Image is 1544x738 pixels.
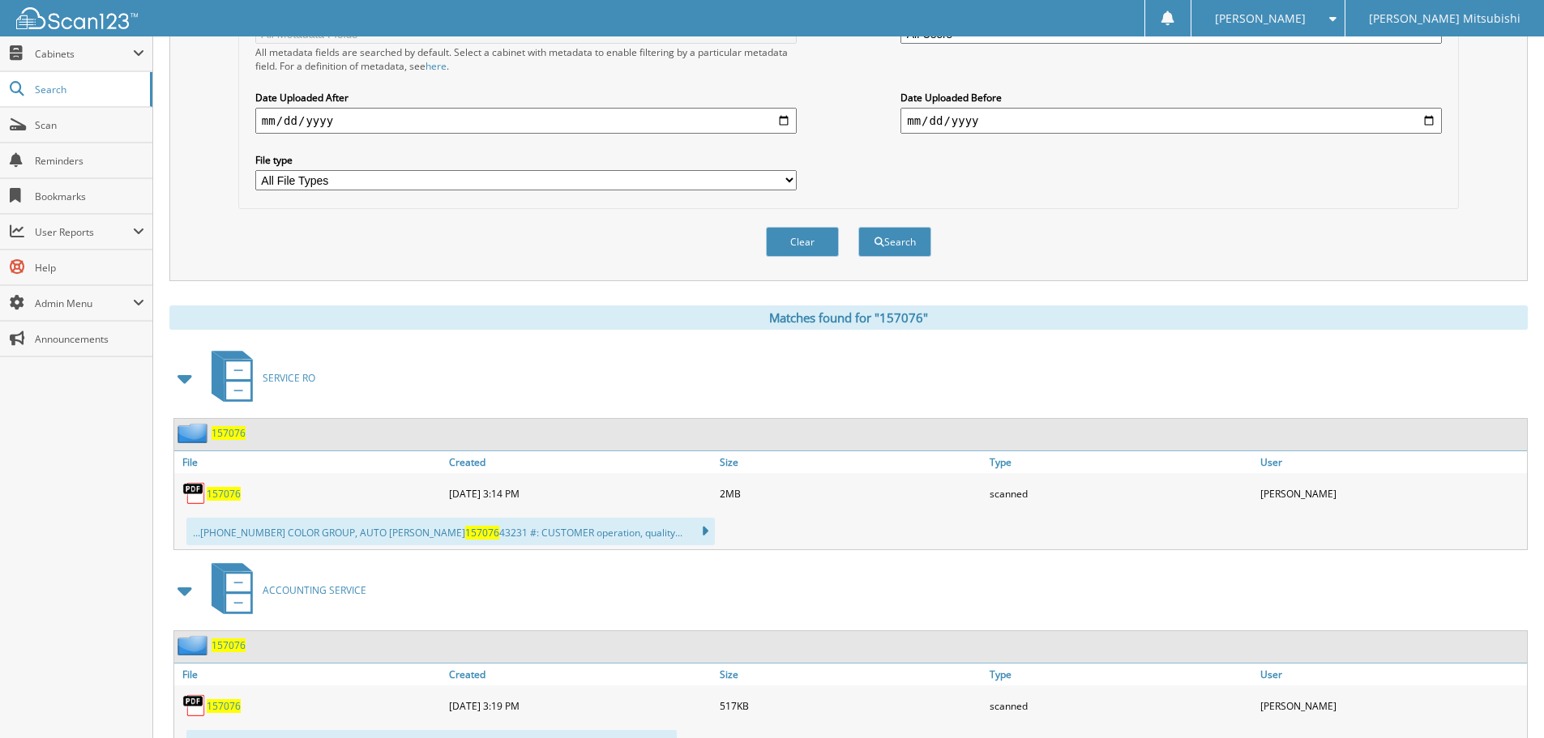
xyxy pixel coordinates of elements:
[716,477,986,510] div: 2MB
[35,190,144,203] span: Bookmarks
[16,7,138,29] img: scan123-logo-white.svg
[445,477,716,510] div: [DATE] 3:14 PM
[426,59,447,73] a: here
[35,47,133,61] span: Cabinets
[858,227,931,257] button: Search
[986,451,1256,473] a: Type
[255,108,797,134] input: start
[182,693,207,718] img: PDF.png
[900,108,1442,134] input: end
[35,118,144,132] span: Scan
[35,225,133,239] span: User Reports
[177,635,212,655] img: folder2.png
[263,583,366,597] span: ACCOUNTING SERVICE
[1215,14,1306,23] span: [PERSON_NAME]
[1369,14,1520,23] span: [PERSON_NAME] Mitsubishi
[207,699,241,713] a: 157076
[986,477,1256,510] div: scanned
[212,426,246,440] a: 157076
[186,518,715,545] div: ...[PHONE_NUMBER] COLOR GROUP, AUTO [PERSON_NAME] 43231 #: CUSTOMER operation, quality...
[169,305,1528,330] div: Matches found for "157076"
[202,346,315,410] a: SERVICE RO
[445,451,716,473] a: Created
[177,423,212,443] img: folder2.png
[174,663,445,685] a: File
[35,154,144,168] span: Reminders
[35,332,144,346] span: Announcements
[255,91,797,105] label: Date Uploaded After
[716,663,986,685] a: Size
[35,296,133,310] span: Admin Menu
[986,663,1256,685] a: Type
[900,91,1442,105] label: Date Uploaded Before
[1463,660,1544,738] iframe: Chat Widget
[1256,477,1527,510] div: [PERSON_NAME]
[445,663,716,685] a: Created
[255,153,797,167] label: File type
[716,689,986,722] div: 517KB
[174,451,445,473] a: File
[255,45,797,73] div: All metadata fields are searched by default. Select a cabinet with metadata to enable filtering b...
[35,83,142,96] span: Search
[182,481,207,506] img: PDF.png
[1256,663,1527,685] a: User
[207,487,241,501] a: 157076
[1256,451,1527,473] a: User
[1256,689,1527,722] div: [PERSON_NAME]
[465,526,499,540] span: 157076
[212,638,246,652] a: 157076
[716,451,986,473] a: Size
[766,227,839,257] button: Clear
[445,689,716,722] div: [DATE] 3:19 PM
[35,261,144,275] span: Help
[986,689,1256,722] div: scanned
[202,558,366,622] a: ACCOUNTING SERVICE
[263,371,315,385] span: SERVICE RO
